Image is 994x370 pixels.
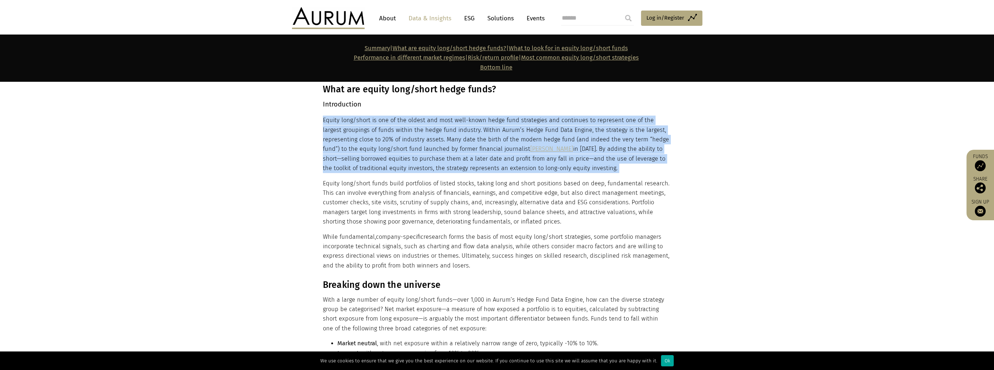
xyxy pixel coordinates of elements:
[337,340,377,347] strong: Market neutral
[376,233,423,240] span: company-specific
[323,295,670,334] p: With a large number of equity long/short funds—over 1,000 in Aurum’s Hedge Fund Data Engine, how ...
[393,45,506,52] a: What are equity long/short hedge funds?
[641,11,702,26] a: Log in/Register
[480,64,512,71] a: Bottom line
[365,45,390,52] a: Summary
[530,145,573,152] a: [PERSON_NAME]
[405,12,455,25] a: Data & Insights
[323,116,670,173] p: Equity long/short is one of the oldest and most well-known hedge fund strategies and continues to...
[975,160,986,171] img: Access Funds
[354,54,465,61] a: Performance in different market regimes
[621,11,636,25] input: Submit
[970,199,990,217] a: Sign up
[337,339,670,348] li: , with net exposure within a relatively narrow range of zero, typically -10% to 10%.
[975,182,986,193] img: Share this post
[484,12,518,25] a: Solutions
[970,177,990,193] div: Share
[323,279,670,290] h3: Breaking down the universe
[509,45,628,52] a: What to look for in equity long/short funds
[646,13,684,22] span: Log in/Register
[337,350,359,357] strong: Low net
[468,54,519,61] a: Risk/return profile
[354,45,639,71] strong: | | | |
[975,206,986,217] img: Sign up to our newsletter
[376,12,399,25] a: About
[292,7,365,29] img: Aurum
[323,84,670,95] h3: What are equity long/short hedge funds?
[521,54,639,61] a: Most common equity long/short strategies
[323,100,361,108] strong: Introduction
[337,349,670,358] li: , with net exposure ranging from 10% to 30%.
[661,355,674,366] div: Ok
[523,12,545,25] a: Events
[323,179,670,227] p: Equity long/short funds build portfolios of listed stocks, taking long and short positions based ...
[323,232,670,271] p: While fundamental, research forms the basis of most equity long/short strategies, some portfolio ...
[970,153,990,171] a: Funds
[461,12,478,25] a: ESG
